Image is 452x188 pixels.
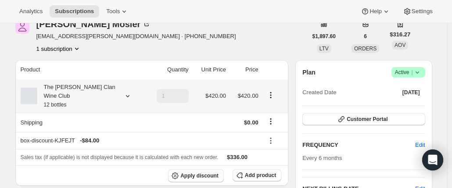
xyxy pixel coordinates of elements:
[101,5,134,18] button: Tools
[354,46,377,52] span: ORDERS
[44,102,67,108] small: 12 bottles
[36,20,151,28] div: [PERSON_NAME] Mosler
[302,155,342,161] span: Every 6 months
[364,33,367,40] span: 6
[302,68,316,77] h2: Plan
[36,44,81,53] button: Product actions
[312,33,336,40] span: $1,897.60
[227,154,248,160] span: $336.00
[307,30,341,43] button: $1,897.60
[369,8,381,15] span: Help
[238,92,258,99] span: $420.00
[233,169,281,181] button: Add product
[415,141,425,149] span: Edit
[397,86,425,99] button: [DATE]
[347,116,387,123] span: Customer Portal
[410,138,430,152] button: Edit
[412,8,433,15] span: Settings
[144,60,191,79] th: Quantity
[14,5,48,18] button: Analytics
[21,136,258,145] div: box-discount-KJFEJT
[21,154,219,160] span: Sales tax (if applicable) is not displayed because it is calculated with each new order.
[302,88,336,97] span: Created Date
[422,149,443,170] div: Open Intercom Messenger
[395,42,405,48] span: AOV
[264,117,278,126] button: Shipping actions
[37,83,116,109] div: The [PERSON_NAME] Clan Wine Club
[80,136,99,145] span: - $84.00
[245,172,276,179] span: Add product
[19,8,43,15] span: Analytics
[50,5,99,18] button: Subscriptions
[302,113,425,125] button: Customer Portal
[355,5,395,18] button: Help
[229,60,261,79] th: Price
[264,90,278,100] button: Product actions
[390,30,410,39] span: $316.27
[180,172,219,179] span: Apply discount
[205,92,226,99] span: $420.00
[359,30,372,43] button: 6
[191,60,229,79] th: Unit Price
[168,169,224,182] button: Apply discount
[15,20,29,34] span: Peter Mosler
[244,119,258,126] span: $0.00
[15,60,145,79] th: Product
[106,8,120,15] span: Tools
[302,141,415,149] h2: FREQUENCY
[319,46,329,52] span: LTV
[15,113,145,132] th: Shipping
[395,68,422,77] span: Active
[55,8,94,15] span: Subscriptions
[36,32,236,41] span: [EMAIL_ADDRESS][PERSON_NAME][DOMAIN_NAME] · [PHONE_NUMBER]
[411,69,413,76] span: |
[398,5,438,18] button: Settings
[402,89,420,96] span: [DATE]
